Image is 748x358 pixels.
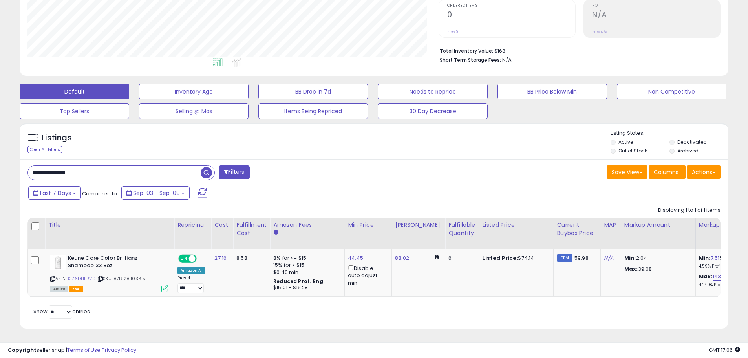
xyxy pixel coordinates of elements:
div: [PERSON_NAME] [395,221,442,229]
small: FBM [557,254,572,262]
div: Amazon Fees [273,221,341,229]
div: Min Price [348,221,388,229]
a: 88.02 [395,254,409,262]
a: N/A [604,254,613,262]
a: B076DHPRVD [66,275,95,282]
p: 2.04 [624,255,689,262]
div: seller snap | | [8,347,136,354]
div: $74.14 [482,255,547,262]
span: ON [179,255,189,262]
button: Sep-03 - Sep-09 [121,186,190,200]
b: Listed Price: [482,254,518,262]
div: 8.58 [236,255,264,262]
span: 2025-09-17 17:06 GMT [709,346,740,354]
button: Needs to Reprice [378,84,487,99]
div: Fulfillable Quantity [448,221,476,237]
div: Current Buybox Price [557,221,597,237]
div: Preset: [177,275,205,293]
b: Short Term Storage Fees: [440,57,501,63]
b: Max: [699,273,713,280]
div: 6 [448,255,473,262]
h2: 0 [447,10,575,21]
div: 8% for <= $15 [273,255,338,262]
img: 21qsSTOX43L._SL40_.jpg [50,255,66,270]
small: Prev: 0 [447,29,458,34]
button: Last 7 Days [28,186,81,200]
a: Privacy Policy [102,346,136,354]
span: Ordered Items [447,4,575,8]
span: Compared to: [82,190,118,197]
div: Listed Price [482,221,550,229]
button: BB Price Below Min [497,84,607,99]
div: Markup Amount [624,221,692,229]
b: Reduced Prof. Rng. [273,278,325,285]
b: Keune Care Color Brillianz Shampoo 33.8oz [68,255,163,271]
span: FBA [69,286,83,292]
span: | SKU: 8719281103615 [97,275,145,282]
small: Amazon Fees. [273,229,278,236]
button: Filters [219,165,249,179]
button: 30 Day Decrease [378,103,487,119]
strong: Min: [624,254,636,262]
b: Total Inventory Value: [440,48,493,54]
small: Prev: N/A [592,29,607,34]
div: Repricing [177,221,208,229]
div: Clear All Filters [27,146,62,153]
button: Save View [607,165,647,179]
a: Terms of Use [67,346,101,354]
div: $15.01 - $16.28 [273,285,338,291]
span: Sep-03 - Sep-09 [133,189,180,197]
div: ASIN: [50,255,168,291]
div: Title [48,221,171,229]
button: Inventory Age [139,84,249,99]
li: $163 [440,46,715,55]
p: 39.08 [624,266,689,273]
span: ROI [592,4,720,8]
button: Actions [687,165,721,179]
label: Deactivated [677,139,707,145]
button: BB Drop in 7d [258,84,368,99]
button: Columns [649,165,686,179]
span: Last 7 Days [40,189,71,197]
div: Displaying 1 to 1 of 1 items [658,207,721,214]
button: Selling @ Max [139,103,249,119]
span: Columns [654,168,679,176]
span: N/A [502,56,512,64]
a: 143.89 [713,273,729,281]
p: Listing States: [611,130,728,137]
h2: N/A [592,10,720,21]
strong: Max: [624,265,638,273]
h5: Listings [42,132,72,143]
a: 7.51 [711,254,720,262]
b: Min: [699,254,711,262]
button: Items Being Repriced [258,103,368,119]
div: 15% for > $15 [273,262,338,269]
button: Non Competitive [617,84,726,99]
button: Top Sellers [20,103,129,119]
div: MAP [604,221,617,229]
label: Out of Stock [618,147,647,154]
strong: Copyright [8,346,37,354]
div: $0.40 min [273,269,338,276]
span: 59.98 [574,254,589,262]
span: Show: entries [33,308,90,315]
label: Active [618,139,633,145]
div: Cost [214,221,230,229]
div: Fulfillment Cost [236,221,267,237]
a: 44.45 [348,254,363,262]
label: Archived [677,147,699,154]
span: OFF [196,255,208,262]
button: Default [20,84,129,99]
span: All listings currently available for purchase on Amazon [50,286,68,292]
div: Amazon AI [177,267,205,274]
a: 27.16 [214,254,227,262]
div: Disable auto adjust min [348,264,386,286]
